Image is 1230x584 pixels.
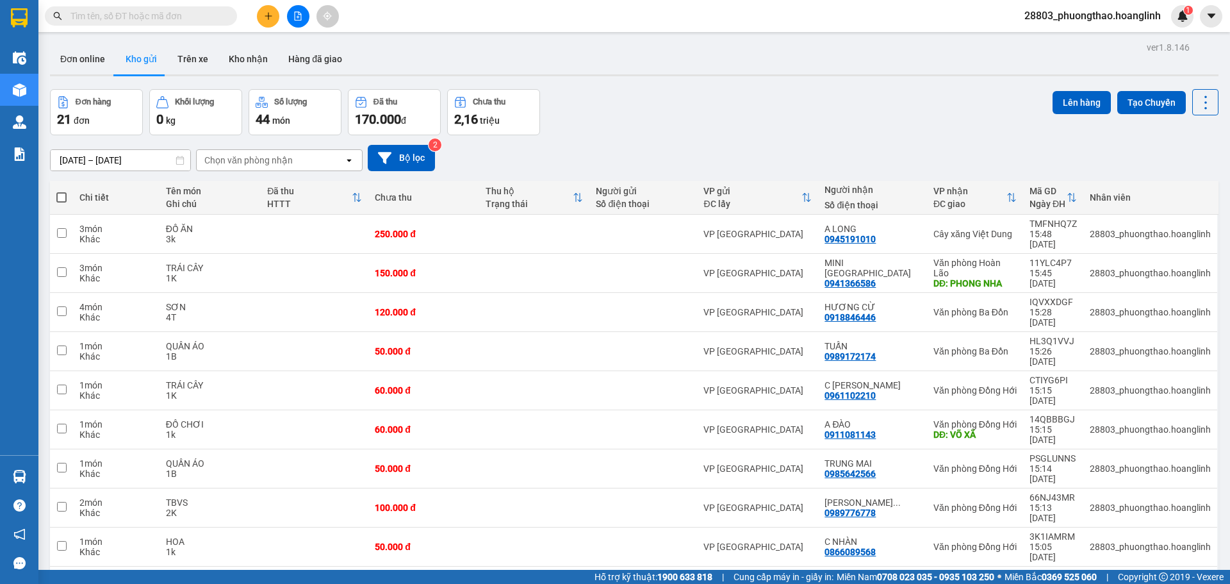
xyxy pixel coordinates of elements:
th: Toggle SortBy [261,181,368,215]
div: 0918846446 [824,312,876,322]
span: 2,16 [454,112,478,127]
div: 15:45 [DATE] [1029,268,1077,288]
th: Toggle SortBy [697,181,818,215]
strong: 0369 525 060 [1042,572,1097,582]
div: 60.000 đ [375,385,473,396]
div: 0985642566 [824,469,876,479]
div: 4 món [79,302,152,312]
div: Khác [79,351,152,362]
span: message [13,557,26,569]
img: warehouse-icon [13,470,26,483]
div: DĐ: VÕ XÃ [933,430,1017,440]
div: Văn phòng Đồng Hới [933,503,1017,513]
div: 66NJ43MR [1029,492,1077,503]
div: HOA [166,537,255,547]
div: 1 món [79,537,152,547]
div: TRÁI CÂY [166,380,255,390]
sup: 1 [1184,6,1193,15]
span: 0 [156,112,163,127]
div: 50.000 đ [375,346,473,356]
span: Miền Nam [837,570,994,584]
span: | [722,570,724,584]
span: 28803_phuongthao.hoanglinh [1014,8,1171,24]
div: 15:14 [DATE] [1029,463,1077,484]
div: Nhân viên [1090,192,1211,203]
button: Lên hàng [1053,91,1111,114]
span: copyright [1159,572,1168,581]
div: 15:15 [DATE] [1029,385,1077,406]
div: 0989776778 [824,508,876,518]
div: HƯƠNG CỪ [824,302,921,312]
div: 50.000 đ [375,463,473,474]
div: Đã thu [267,186,352,196]
div: Văn phòng Đồng Hới [933,419,1017,430]
sup: 2 [429,138,441,151]
div: 15:26 [DATE] [1029,346,1077,367]
span: Cung cấp máy in - giấy in: [734,570,833,584]
div: 28803_phuongthao.hoanglinh [1090,268,1211,278]
div: HUY HOÀNG 0912325628 [824,497,921,508]
div: TRÁI CÂY [166,263,255,273]
div: Tên món [166,186,255,196]
div: Chưa thu [473,97,505,106]
img: solution-icon [13,147,26,161]
div: VP gửi [703,186,801,196]
button: Đơn online [50,44,115,74]
div: CTIYG6PI [1029,375,1077,385]
div: ĐC lấy [703,199,801,209]
div: 1B [166,351,255,362]
div: Khác [79,234,152,244]
div: 3k [166,234,255,244]
div: C GIANG ĐH [824,380,921,390]
div: 0945191010 [824,234,876,244]
div: TUẤN [824,341,921,351]
div: Khác [79,508,152,518]
div: 15:05 [DATE] [1029,542,1077,562]
div: Trạng thái [486,199,573,209]
img: logo-vxr [11,8,28,28]
div: 1K [166,273,255,283]
div: 0941366586 [824,278,876,288]
span: kg [166,115,176,126]
div: ĐC giao [933,199,1006,209]
div: VP [GEOGRAPHIC_DATA] [703,503,812,513]
span: 44 [256,112,270,127]
span: question-circle [13,499,26,512]
div: TRUNG MAI [824,458,921,469]
div: 15:48 [DATE] [1029,229,1077,249]
div: VP [GEOGRAPHIC_DATA] [703,229,812,239]
div: 0911081143 [824,430,876,440]
div: Người gửi [596,186,691,196]
div: Mã GD [1029,186,1067,196]
div: Đơn hàng [76,97,111,106]
span: đ [401,115,406,126]
div: IQVXXDGF [1029,297,1077,307]
div: ĐỒ CHƠI [166,419,255,430]
span: 170.000 [355,112,401,127]
div: 28803_phuongthao.hoanglinh [1090,542,1211,552]
div: DĐ: PHONG NHA [933,278,1017,288]
div: 28803_phuongthao.hoanglinh [1090,463,1211,474]
div: MINI ĐAN ANH [824,258,921,278]
span: ... [893,497,901,508]
button: Tạo Chuyến [1117,91,1186,114]
img: icon-new-feature [1177,10,1188,22]
div: 1k [166,547,255,557]
div: 1B [166,469,255,479]
div: Chưa thu [375,192,473,203]
div: 250.000 đ [375,229,473,239]
button: Kho nhận [218,44,278,74]
button: Khối lượng0kg [149,89,242,135]
div: 15:13 [DATE] [1029,503,1077,523]
div: Người nhận [824,185,921,195]
div: 1k [166,430,255,440]
img: warehouse-icon [13,115,26,129]
div: VP [GEOGRAPHIC_DATA] [703,463,812,474]
div: A LONG [824,224,921,234]
div: Số lượng [274,97,307,106]
img: warehouse-icon [13,51,26,65]
span: ⚪️ [997,574,1001,580]
div: 0989172174 [824,351,876,362]
div: Văn phòng Hoàn Lão [933,258,1017,278]
span: Hỗ trợ kỹ thuật: [594,570,712,584]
